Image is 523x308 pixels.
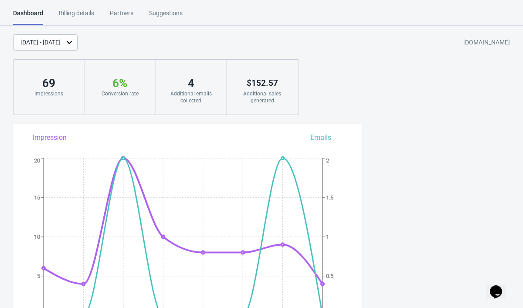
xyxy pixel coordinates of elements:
iframe: chat widget [486,273,514,299]
div: Additional sales generated [235,90,289,104]
div: 69 [22,76,75,90]
div: [DOMAIN_NAME] [463,35,510,51]
div: Conversion rate [93,90,146,97]
div: Suggestions [149,9,183,24]
tspan: 5 [37,273,40,279]
div: [DATE] - [DATE] [20,38,61,47]
tspan: 1 [326,234,329,240]
div: Billing details [59,9,94,24]
div: 4 [164,76,217,90]
div: Additional emails collected [164,90,217,104]
div: 6 % [93,76,146,90]
div: Impressions [22,90,75,97]
div: Dashboard [13,9,43,25]
tspan: 20 [34,157,40,164]
div: Partners [110,9,133,24]
tspan: 15 [34,194,40,201]
tspan: 2 [326,157,329,164]
tspan: 10 [34,234,40,240]
tspan: 0.5 [326,273,333,279]
tspan: 1.5 [326,194,333,201]
div: $ 152.57 [235,76,289,90]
